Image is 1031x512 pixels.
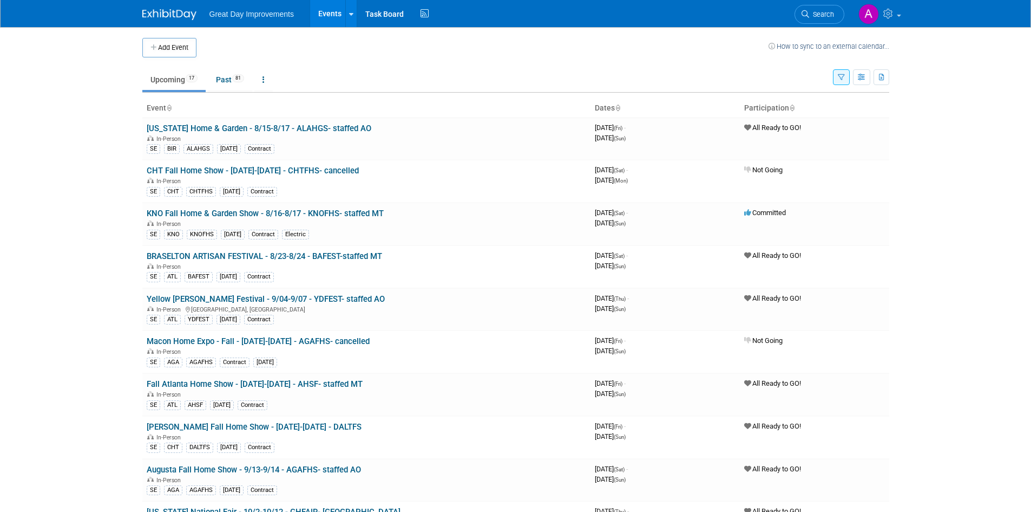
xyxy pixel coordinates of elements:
div: Contract [245,144,274,154]
div: SE [147,485,160,495]
span: (Sun) [614,306,626,312]
span: - [624,379,626,387]
span: Not Going [744,166,783,174]
a: Sort by Event Name [166,103,172,112]
span: (Sun) [614,263,626,269]
img: Akeela Miller [858,4,879,24]
th: Event [142,99,590,118]
div: CHTFHS [186,187,216,197]
span: Great Day Improvements [209,10,294,18]
span: (Sat) [614,167,625,173]
span: (Thu) [614,296,626,302]
span: (Sun) [614,477,626,483]
span: - [626,209,628,217]
img: In-Person Event [147,477,154,482]
a: How to sync to an external calendar... [769,42,889,50]
img: In-Person Event [147,306,154,312]
span: In-Person [156,477,184,484]
div: AGAFHS [186,358,216,367]
span: (Sat) [614,466,625,472]
div: KNO [164,230,183,239]
div: [DATE] [216,272,240,282]
span: [DATE] [595,475,626,483]
span: [DATE] [595,219,626,227]
div: [DATE] [220,187,244,197]
span: - [626,166,628,174]
div: Contract [220,358,249,367]
span: - [626,465,628,473]
span: (Fri) [614,381,622,387]
div: AGA [164,485,182,495]
div: [DATE] [253,358,277,367]
img: In-Person Event [147,348,154,354]
span: [DATE] [595,166,628,174]
div: [DATE] [216,315,240,325]
span: Not Going [744,336,783,345]
span: - [626,251,628,260]
span: All Ready to GO! [744,251,801,260]
span: [DATE] [595,379,626,387]
div: Contract [245,443,274,452]
div: ATL [164,400,181,410]
div: AGA [164,358,182,367]
span: [DATE] [595,262,626,270]
img: In-Person Event [147,391,154,397]
div: SE [147,187,160,197]
span: - [624,422,626,430]
a: Sort by Start Date [615,103,620,112]
div: AGAFHS [186,485,216,495]
span: All Ready to GO! [744,124,801,132]
div: YDFEST [185,315,213,325]
a: [PERSON_NAME] Fall Home Show - [DATE]-[DATE] - DALTFS [147,422,362,432]
span: - [624,124,626,132]
th: Participation [740,99,889,118]
div: SE [147,400,160,410]
a: Search [794,5,844,24]
span: In-Person [156,135,184,142]
span: 81 [232,74,244,82]
div: [DATE] [217,144,241,154]
div: AHSF [185,400,206,410]
span: [DATE] [595,390,626,398]
span: Committed [744,209,786,217]
span: (Sun) [614,348,626,354]
span: - [627,294,629,302]
th: Dates [590,99,740,118]
span: All Ready to GO! [744,422,801,430]
div: Contract [248,230,278,239]
div: SE [147,358,160,367]
button: Add Event [142,38,196,57]
div: CHT [164,187,182,197]
div: [GEOGRAPHIC_DATA], [GEOGRAPHIC_DATA] [147,304,586,313]
span: [DATE] [595,347,626,355]
div: ATL [164,272,181,282]
span: (Sun) [614,434,626,440]
span: [DATE] [595,294,629,302]
div: Contract [247,485,277,495]
span: (Fri) [614,338,622,344]
span: All Ready to GO! [744,465,801,473]
span: (Sun) [614,135,626,141]
div: BAFEST [185,272,213,282]
img: In-Person Event [147,263,154,269]
span: Search [809,10,834,18]
span: 17 [186,74,198,82]
span: [DATE] [595,422,626,430]
span: All Ready to GO! [744,294,801,302]
div: SE [147,443,160,452]
span: (Sun) [614,391,626,397]
div: SE [147,272,160,282]
span: In-Person [156,348,184,355]
div: [DATE] [220,485,244,495]
span: In-Person [156,221,184,228]
a: [US_STATE] Home & Garden - 8/15-8/17 - ALAHGS- staffed AO [147,124,371,133]
div: ALAHGS [183,144,213,154]
div: [DATE] [210,400,234,410]
a: Yellow [PERSON_NAME] Festival - 9/04-9/07 - YDFEST- staffed AO [147,294,385,304]
img: In-Person Event [147,434,154,439]
span: (Sat) [614,253,625,259]
span: (Fri) [614,424,622,430]
img: In-Person Event [147,178,154,183]
span: All Ready to GO! [744,379,801,387]
div: Contract [238,400,267,410]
